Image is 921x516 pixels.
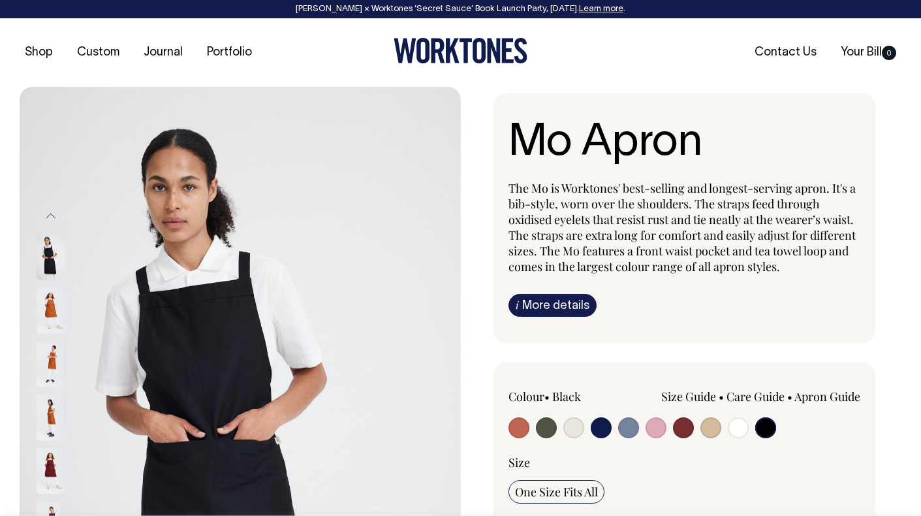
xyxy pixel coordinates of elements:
img: burgundy [37,449,66,494]
a: Care Guide [726,389,785,404]
a: Your Bill0 [835,42,901,63]
span: • [544,389,550,404]
label: Black [552,389,581,404]
a: Apron Guide [794,389,860,404]
img: rust [37,395,66,441]
a: iMore details [508,294,597,317]
span: The Mo is Worktones' best-selling and longest-serving apron. It's a bib-style, worn over the shou... [508,180,856,274]
input: One Size Fits All [508,480,604,504]
img: rust [37,342,66,387]
a: Size Guide [661,389,716,404]
a: Custom [72,42,125,63]
a: Journal [138,42,188,63]
span: i [516,298,519,312]
button: Previous [41,201,61,231]
span: • [787,389,792,404]
img: rust [37,288,66,334]
div: [PERSON_NAME] × Worktones ‘Secret Sauce’ Book Launch Party, [DATE]. . [13,5,908,14]
a: Learn more [579,5,623,13]
a: Shop [20,42,58,63]
a: Portfolio [202,42,257,63]
div: Colour [508,389,649,404]
span: 0 [882,46,896,60]
span: • [719,389,724,404]
div: Size [508,455,861,470]
a: Contact Us [749,42,822,63]
h1: Mo Apron [508,120,861,169]
img: black [37,234,66,280]
span: One Size Fits All [515,484,598,500]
